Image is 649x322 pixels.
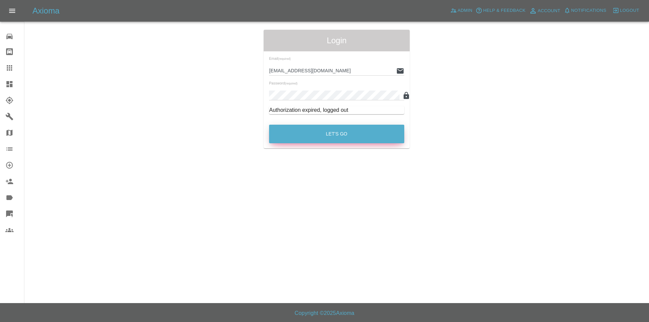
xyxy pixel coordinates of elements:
span: Logout [620,7,639,15]
small: (required) [278,57,291,60]
span: Admin [458,7,473,15]
button: Let's Go [269,125,404,143]
span: Notifications [571,7,606,15]
button: Help & Feedback [474,5,527,16]
span: Login [269,35,404,46]
small: (required) [285,82,297,85]
h6: Copyright © 2025 Axioma [5,308,644,318]
span: Account [538,7,560,15]
span: Email [269,56,291,60]
button: Logout [611,5,641,16]
button: Open drawer [4,3,20,19]
span: Help & Feedback [483,7,525,15]
button: Notifications [562,5,608,16]
div: Authorization expired, logged out [269,106,404,114]
a: Admin [449,5,474,16]
a: Account [527,5,562,16]
span: Password [269,81,297,85]
h5: Axioma [32,5,59,16]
